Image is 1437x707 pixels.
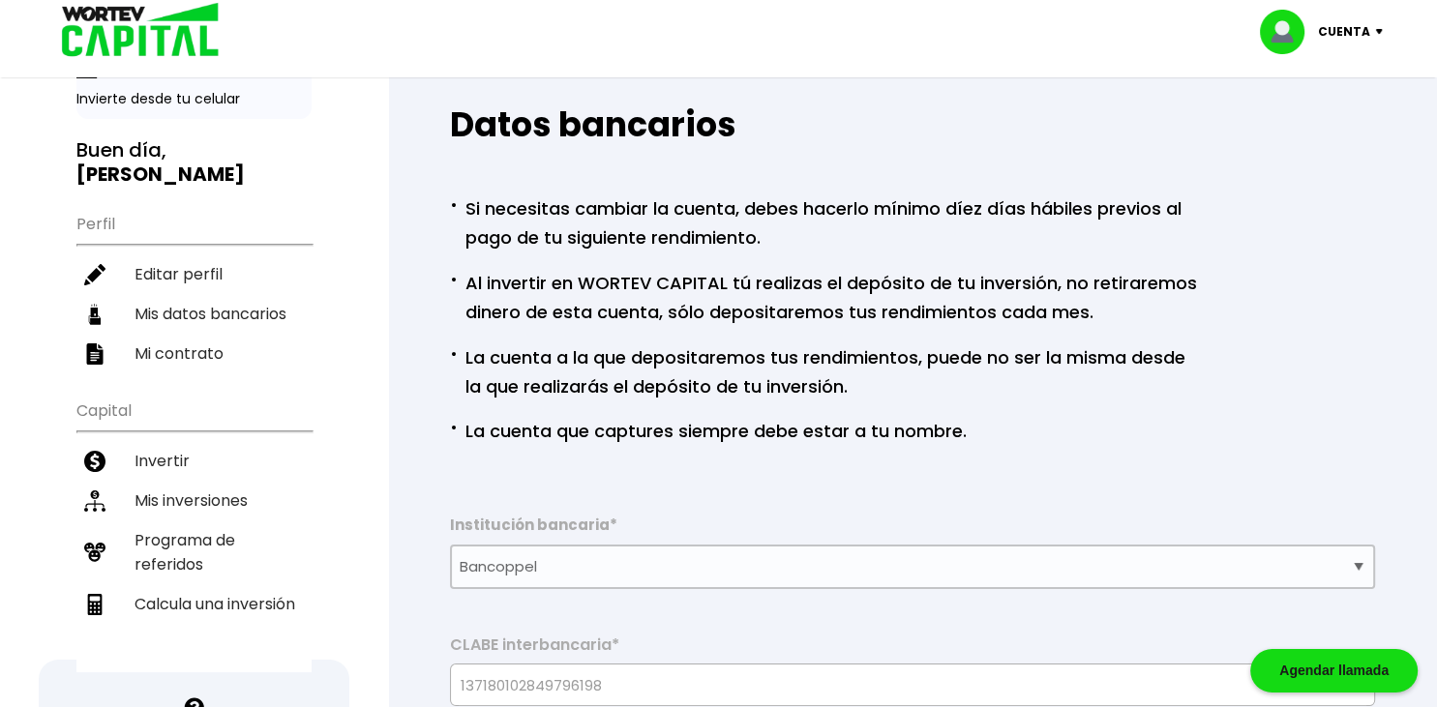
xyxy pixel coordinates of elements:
[459,664,1366,705] input: 18 dígitos
[76,254,312,294] a: Editar perfil
[450,265,1199,327] p: Al invertir en WORTEV CAPITAL tú realizas el depósito de tu inversión, no retiraremos dinero de e...
[84,451,105,472] img: invertir-icon.b3b967d7.svg
[76,89,312,109] p: Invierte desde tu celular
[450,265,457,294] span: ·
[450,191,457,220] span: ·
[84,343,105,365] img: contrato-icon.f2db500c.svg
[450,339,457,368] span: ·
[76,520,312,584] a: Programa de referidos
[76,202,312,373] ul: Perfil
[76,481,312,520] a: Mis inversiones
[76,584,312,624] a: Calcula una inversión
[76,294,312,334] a: Mis datos bancarios
[76,138,312,187] h3: Buen día,
[1260,10,1318,54] img: profile-image
[76,441,312,481] a: Invertir
[450,413,457,442] span: ·
[1370,29,1396,35] img: icon-down
[450,516,1375,545] label: Institución bancaria
[1250,649,1418,692] div: Agendar llamada
[84,594,105,615] img: calculadora-icon.17d418c4.svg
[1318,17,1370,46] p: Cuenta
[84,542,105,563] img: recomiendanos-icon.9b8e9327.svg
[450,105,1375,144] h2: Datos bancarios
[84,304,105,325] img: datos-icon.10cf9172.svg
[450,635,1375,664] label: CLABE interbancaria
[450,339,1199,401] p: La cuenta a la que depositaremos tus rendimientos, puede no ser la misma desde la que realizarás ...
[76,334,312,373] a: Mi contrato
[84,264,105,285] img: editar-icon.952d3147.svg
[450,191,1199,252] p: Si necesitas cambiar la cuenta, debes hacerlo mínimo díez días hábiles previos al pago de tu sigu...
[450,413,967,446] p: La cuenta que captures siempre debe estar a tu nombre.
[76,389,312,672] ul: Capital
[76,161,245,188] b: [PERSON_NAME]
[84,490,105,512] img: inversiones-icon.6695dc30.svg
